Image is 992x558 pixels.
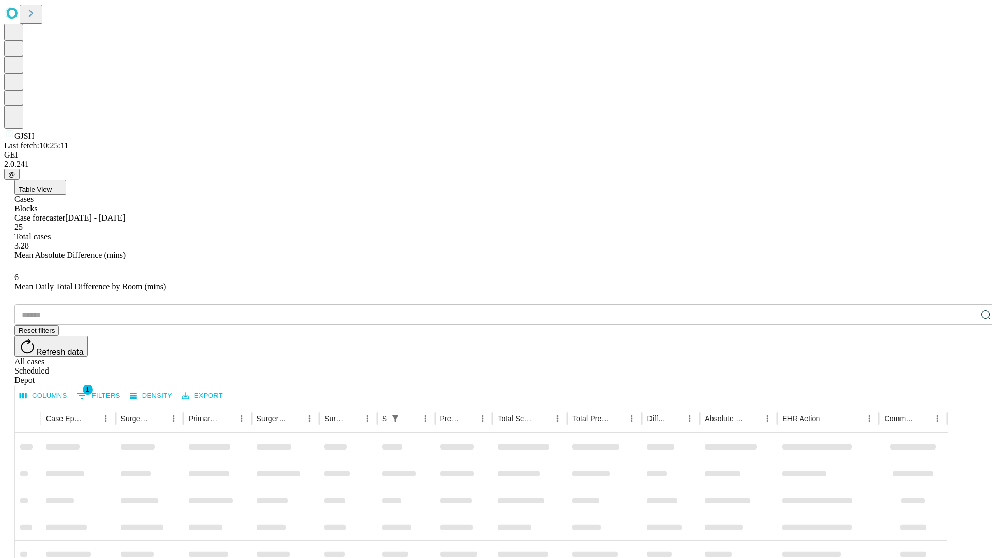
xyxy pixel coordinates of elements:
button: Sort [152,411,166,426]
button: Sort [84,411,99,426]
div: Surgery Name [257,414,287,423]
button: Show filters [74,388,123,404]
button: Menu [550,411,565,426]
button: @ [4,169,20,180]
span: Total cases [14,232,51,241]
div: Surgery Date [324,414,345,423]
button: Sort [746,411,760,426]
button: Menu [862,411,876,426]
div: EHR Action [782,414,820,423]
div: Predicted In Room Duration [440,414,460,423]
button: Sort [916,411,930,426]
button: Sort [346,411,360,426]
span: 3.28 [14,241,29,250]
button: Density [127,388,175,404]
span: Table View [19,185,52,193]
button: Table View [14,180,66,195]
span: [DATE] - [DATE] [65,213,125,222]
button: Export [179,388,225,404]
button: Sort [461,411,475,426]
button: Sort [821,411,835,426]
button: Select columns [17,388,70,404]
div: Comments [884,414,914,423]
div: 2.0.241 [4,160,988,169]
span: Last fetch: 10:25:11 [4,141,68,150]
button: Sort [668,411,683,426]
button: Sort [288,411,302,426]
button: Menu [235,411,249,426]
button: Menu [418,411,432,426]
span: Mean Daily Total Difference by Room (mins) [14,282,166,291]
div: Scheduled In Room Duration [382,414,387,423]
button: Menu [302,411,317,426]
span: GJSH [14,132,34,141]
span: @ [8,171,16,178]
button: Menu [625,411,639,426]
button: Menu [930,411,944,426]
button: Menu [360,411,375,426]
button: Menu [475,411,490,426]
span: 6 [14,273,19,282]
div: Surgeon Name [121,414,151,423]
button: Sort [536,411,550,426]
button: Menu [166,411,181,426]
div: Case Epic Id [46,414,83,423]
div: Total Scheduled Duration [498,414,535,423]
div: 1 active filter [388,411,402,426]
button: Show filters [388,411,402,426]
div: Difference [647,414,667,423]
span: 25 [14,223,23,231]
span: 1 [83,384,93,395]
span: Case forecaster [14,213,65,222]
span: Refresh data [36,348,84,357]
button: Refresh data [14,336,88,357]
button: Reset filters [14,325,59,336]
span: Reset filters [19,327,55,334]
button: Menu [683,411,697,426]
div: Absolute Difference [705,414,745,423]
span: Mean Absolute Difference (mins) [14,251,126,259]
button: Sort [404,411,418,426]
button: Sort [610,411,625,426]
div: GEI [4,150,988,160]
div: Primary Service [189,414,219,423]
button: Menu [99,411,113,426]
div: Total Predicted Duration [572,414,610,423]
button: Menu [760,411,774,426]
button: Sort [220,411,235,426]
